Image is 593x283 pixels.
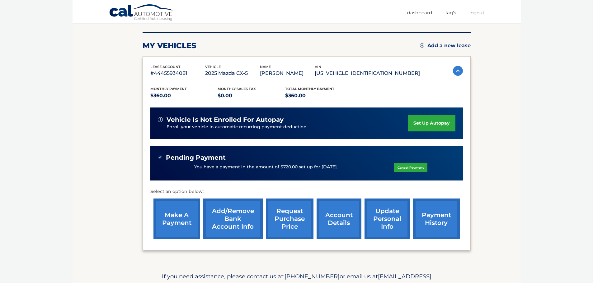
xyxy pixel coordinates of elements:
span: Monthly sales Tax [218,87,256,91]
a: account details [317,199,361,239]
p: $0.00 [218,91,285,100]
span: lease account [150,65,181,69]
p: $360.00 [150,91,218,100]
h2: my vehicles [143,41,196,50]
img: check-green.svg [158,155,162,159]
a: Add/Remove bank account info [203,199,263,239]
a: Dashboard [407,7,432,18]
p: #44455934081 [150,69,205,78]
a: make a payment [153,199,200,239]
a: Cal Automotive [109,4,174,22]
span: Total Monthly Payment [285,87,334,91]
a: Cancel Payment [394,163,427,172]
a: update personal info [365,199,410,239]
span: vehicle [205,65,221,69]
img: accordion-active.svg [453,66,463,76]
span: vehicle is not enrolled for autopay [167,116,284,124]
img: alert-white.svg [158,117,163,122]
p: [PERSON_NAME] [260,69,315,78]
span: Monthly Payment [150,87,187,91]
a: Logout [469,7,484,18]
span: Pending Payment [166,154,226,162]
p: $360.00 [285,91,353,100]
span: [PHONE_NUMBER] [285,273,340,280]
a: request purchase price [266,199,313,239]
p: Select an option below: [150,188,463,195]
a: payment history [413,199,460,239]
span: name [260,65,271,69]
a: Add a new lease [420,43,471,49]
span: vin [315,65,321,69]
p: Enroll your vehicle in automatic recurring payment deduction. [167,124,408,130]
a: set up autopay [408,115,455,131]
p: You have a payment in the amount of $720.00 set up for [DATE]. [194,164,338,171]
p: 2025 Mazda CX-5 [205,69,260,78]
img: add.svg [420,43,424,48]
a: FAQ's [445,7,456,18]
p: [US_VEHICLE_IDENTIFICATION_NUMBER] [315,69,420,78]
